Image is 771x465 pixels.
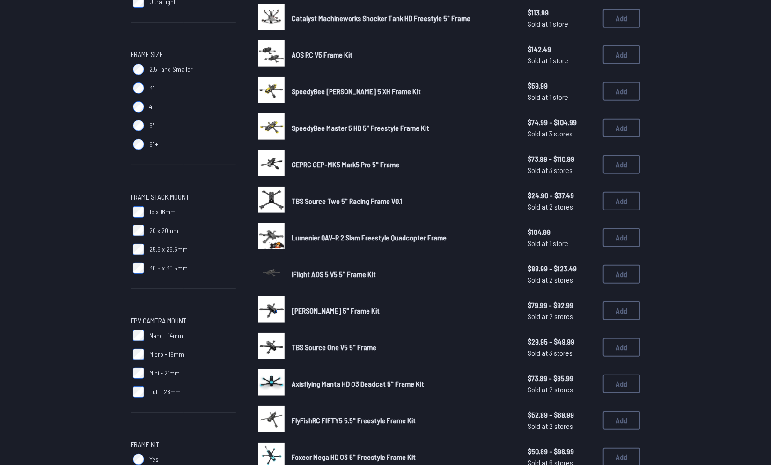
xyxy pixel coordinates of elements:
a: image [258,77,285,106]
input: Nano - 14mm [133,330,144,341]
span: $29.95 - $49.99 [528,336,595,347]
a: FlyFishRC FIFTY5 5.5" Freestyle Frame Kit [292,415,513,426]
span: $113.99 [528,7,595,18]
span: GEPRC GEP-MK5 Mark5 Pro 5" Frame [292,160,400,169]
input: 20 x 20mm [133,225,144,236]
span: Nano - 14mm [150,331,184,340]
button: Add [603,82,640,101]
button: Add [603,411,640,430]
a: image [258,333,285,362]
span: Foxeer Mega HD O3 5" Freestyle Frame Kit [292,452,416,461]
a: Catalyst Machineworks Shocker Tank HD Freestyle 5" Frame [292,13,513,24]
a: iFlight AOS 5 V5 5" Frame Kit [292,269,513,280]
span: Lumenier QAV-R 2 Slam Freestyle Quadcopter Frame [292,233,447,242]
input: Yes [133,454,144,465]
span: FlyFishRC FIFTY5 5.5" Freestyle Frame Kit [292,416,416,425]
span: TBS Source Two 5" Racing Frame V0.1 [292,196,403,205]
img: image [258,260,285,286]
a: TBS Source Two 5" Racing Frame V0.1 [292,195,513,207]
a: image [258,113,285,142]
span: FPV Camera Mount [131,315,187,326]
span: 16 x 16mm [150,207,176,217]
input: 6"+ [133,139,144,150]
img: image [258,4,285,30]
a: [PERSON_NAME] 5" Frame Kit [292,305,513,316]
input: 5" [133,120,144,131]
a: image [258,406,285,435]
img: image [258,113,285,140]
span: Sold at 1 store [528,91,595,103]
span: Full - 28mm [150,387,181,397]
span: 30.5 x 30.5mm [150,263,188,273]
span: Mini - 21mm [150,368,180,378]
span: 20 x 20mm [150,226,179,235]
img: image [258,296,285,322]
span: $79.99 - $92.99 [528,300,595,311]
input: 25.5 x 25.5mm [133,244,144,255]
span: $104.99 [528,226,595,238]
input: Micro - 19mm [133,349,144,360]
input: 16 x 16mm [133,206,144,217]
span: Micro - 19mm [150,350,184,359]
img: image [258,77,285,103]
input: 30.5 x 30.5mm [133,262,144,274]
span: $73.99 - $110.99 [528,153,595,165]
a: Axisflying Manta HD O3 Deadcat 5" Frame Kit [292,378,513,390]
span: $73.89 - $85.99 [528,373,595,384]
img: image [258,223,285,249]
span: $142.49 [528,44,595,55]
span: $88.99 - $123.49 [528,263,595,274]
a: Foxeer Mega HD O3 5" Freestyle Frame Kit [292,451,513,463]
span: Frame Size [131,49,164,60]
span: Frame Kit [131,439,160,450]
span: Catalyst Machineworks Shocker Tank HD Freestyle 5" Frame [292,14,471,22]
span: 5" [150,121,155,130]
span: $50.89 - $98.99 [528,446,595,457]
a: SpeedyBee Master 5 HD 5" Freestyle Frame Kit [292,122,513,134]
button: Add [603,265,640,284]
a: image [258,187,285,216]
span: $74.99 - $104.99 [528,117,595,128]
input: 4" [133,101,144,112]
span: Sold at 1 store [528,238,595,249]
a: Lumenier QAV-R 2 Slam Freestyle Quadcopter Frame [292,232,513,243]
button: Add [603,301,640,320]
span: Sold at 2 stores [528,384,595,395]
img: image [258,406,285,432]
span: 3" [150,83,155,93]
button: Add [603,192,640,210]
span: Sold at 1 store [528,18,595,30]
a: image [258,260,285,289]
a: image [258,4,285,33]
a: image [258,40,285,69]
span: Axisflying Manta HD O3 Deadcat 5" Frame Kit [292,379,425,388]
input: 2.5" and Smaller [133,64,144,75]
span: Sold at 3 stores [528,347,595,359]
span: Sold at 2 stores [528,311,595,322]
span: 2.5" and Smaller [150,65,193,74]
button: Add [603,228,640,247]
a: TBS Source One V5 5" Frame [292,342,513,353]
input: Full - 28mm [133,386,144,397]
a: image [258,296,285,325]
span: SpeedyBee Master 5 HD 5" Freestyle Frame Kit [292,123,430,132]
span: $52.89 - $68.99 [528,409,595,420]
button: Add [603,45,640,64]
a: SpeedyBee [PERSON_NAME] 5 XH Frame Kit [292,86,513,97]
input: 3" [133,82,144,94]
img: image [258,150,285,176]
a: AOS RC V5 Frame Kit [292,49,513,60]
span: iFlight AOS 5 V5 5" Frame Kit [292,270,376,278]
button: Add [603,375,640,393]
span: 25.5 x 25.5mm [150,245,188,254]
a: image [258,369,285,398]
a: GEPRC GEP-MK5 Mark5 Pro 5" Frame [292,159,513,170]
span: AOS RC V5 Frame Kit [292,50,353,59]
span: 6"+ [150,140,159,149]
a: image [258,150,285,179]
img: image [258,187,285,213]
button: Add [603,338,640,357]
img: image [258,40,285,67]
span: TBS Source One V5 5" Frame [292,343,377,352]
span: Sold at 3 stores [528,165,595,176]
